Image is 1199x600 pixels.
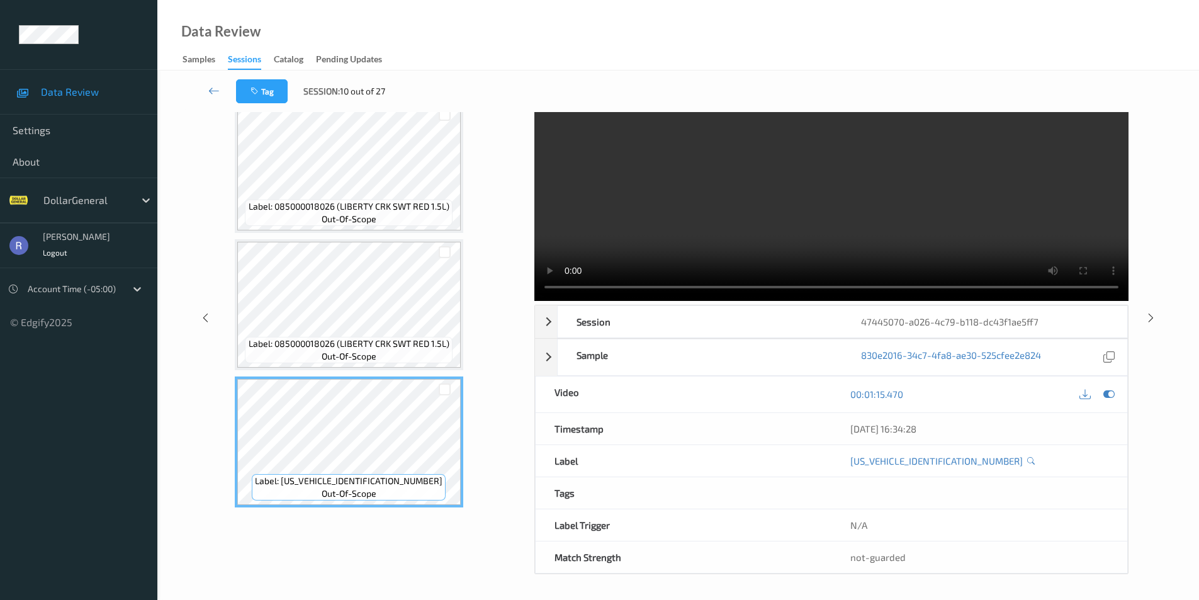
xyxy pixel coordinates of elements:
a: Pending Updates [316,51,395,69]
button: Tag [236,79,288,103]
div: Pending Updates [316,53,382,69]
span: Label: 085000018026 (LIBERTY CRK SWT RED 1.5L) [249,200,449,213]
div: Match Strength [536,541,831,573]
div: Catalog [274,53,303,69]
a: [US_VEHICLE_IDENTIFICATION_NUMBER] [850,455,1023,467]
div: not-guarded [850,551,1108,563]
div: [DATE] 16:34:28 [850,422,1108,435]
div: Label Trigger [536,509,831,541]
div: Sessions [228,53,261,70]
div: Session47445070-a026-4c79-b118-dc43f1ae5ff7 [535,305,1128,338]
a: 00:01:15.470 [850,388,903,400]
a: 830e2016-34c7-4fa8-ae30-525cfee2e824 [861,349,1041,366]
div: Video [536,376,831,412]
span: out-of-scope [322,350,376,363]
span: out-of-scope [322,213,376,225]
div: Data Review [181,25,261,38]
div: Sample [558,339,842,375]
span: out-of-scope [322,487,376,500]
a: Sessions [228,51,274,70]
div: Label [536,445,831,477]
span: Session: [303,85,340,98]
span: Label: [US_VEHICLE_IDENTIFICATION_NUMBER] [255,475,442,487]
div: Timestamp [536,413,831,444]
div: 47445070-a026-4c79-b118-dc43f1ae5ff7 [842,306,1127,337]
div: Tags [536,477,831,509]
span: Label: 085000018026 (LIBERTY CRK SWT RED 1.5L) [249,337,449,350]
span: 10 out of 27 [340,85,385,98]
div: N/A [831,509,1127,541]
div: Sample830e2016-34c7-4fa8-ae30-525cfee2e824 [535,339,1128,376]
div: Session [558,306,842,337]
a: Catalog [274,51,316,69]
a: Samples [183,51,228,69]
div: Samples [183,53,215,69]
